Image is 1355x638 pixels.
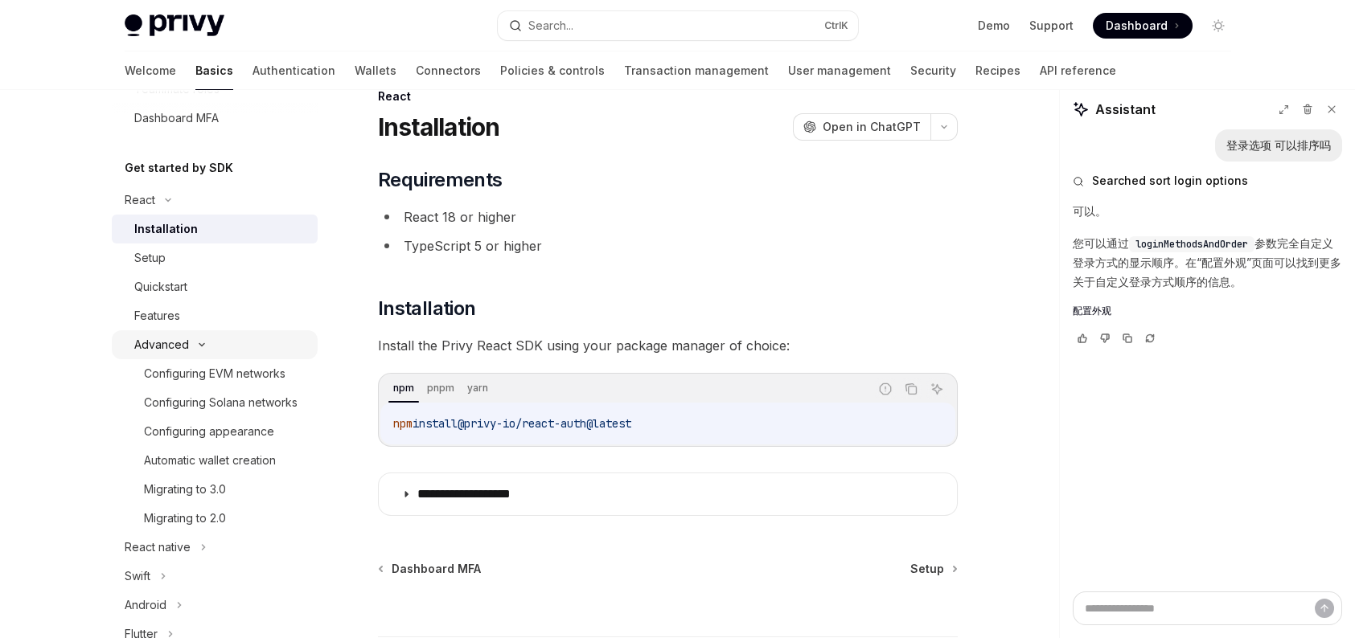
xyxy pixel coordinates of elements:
button: Toggle dark mode [1205,13,1231,39]
button: Search...CtrlK [498,11,858,40]
button: Ask AI [926,378,947,399]
h1: Installation [378,112,500,141]
div: Automatic wallet creation [144,451,276,470]
div: Migrating to 3.0 [144,480,226,499]
a: Security [910,51,956,90]
span: Dashboard [1106,18,1168,34]
div: Dashboard MFA [134,108,219,128]
a: Authentication [253,51,335,90]
div: Installation [134,219,198,239]
a: Migrating to 3.0 [112,475,318,504]
span: Install the Privy React SDK using your package manager of choice: [378,334,958,357]
div: 登录选项 可以排序吗 [1226,137,1331,153]
div: Android [125,595,166,615]
div: Quickstart [134,277,187,297]
p: 您可以通过 参数完全自定义登录方式的显示顺序。在“配置外观”页面可以找到更多关于自定义登录方式顺序的信息。 [1073,234,1342,292]
div: Features [134,306,180,325]
span: Open in ChatGPT [823,119,921,135]
span: @privy-io/react-auth@latest [458,416,631,431]
p: 可以。 [1073,202,1342,221]
a: Automatic wallet creation [112,446,318,475]
a: Setup [910,561,956,577]
h5: Get started by SDK [125,158,233,178]
a: Configuring appearance [112,417,318,446]
span: loginMethodsAndOrder [1135,238,1248,251]
a: Support [1029,18,1074,34]
div: pnpm [422,378,459,398]
a: Welcome [125,51,176,90]
button: Copy the contents from the code block [901,378,922,399]
div: npm [388,378,419,398]
a: Demo [978,18,1010,34]
a: Dashboard MFA [112,104,318,133]
div: React native [125,538,191,557]
a: Recipes [975,51,1020,90]
span: Setup [910,561,944,577]
a: Connectors [416,51,481,90]
li: TypeScript 5 or higher [378,235,958,257]
li: React 18 or higher [378,206,958,228]
div: Search... [528,16,573,35]
span: install [413,416,458,431]
div: Configuring Solana networks [144,393,298,412]
a: Installation [112,215,318,243]
span: Searched sort login options [1092,173,1248,189]
button: Report incorrect code [875,378,896,399]
a: Dashboard MFA [380,561,481,577]
button: Send message [1315,599,1334,618]
span: Ctrl K [824,19,848,32]
a: Configuring EVM networks [112,359,318,388]
img: light logo [125,14,224,37]
a: Wallets [355,51,396,90]
div: Configuring EVM networks [144,364,285,383]
span: Dashboard MFA [392,561,481,577]
span: Assistant [1095,100,1156,119]
span: 配置外观 [1073,305,1111,317]
div: React [378,88,958,104]
button: Open in ChatGPT [793,113,930,141]
a: Migrating to 2.0 [112,504,318,533]
a: Policies & controls [500,51,605,90]
a: Setup [112,243,318,272]
a: Configuring Solana networks [112,388,318,417]
div: Setup [134,248,166,268]
a: Dashboard [1093,13,1193,39]
a: Transaction management [624,51,769,90]
div: Swift [125,566,150,586]
a: User management [788,51,891,90]
span: Installation [378,296,476,321]
span: Requirements [378,167,503,193]
div: yarn [462,378,493,398]
div: Configuring appearance [144,422,274,441]
a: 配置外观 [1073,305,1342,317]
div: React [125,190,155,210]
span: npm [393,416,413,431]
a: Features [112,301,318,330]
a: Basics [195,51,233,90]
div: Migrating to 2.0 [144,509,226,528]
a: Quickstart [112,272,318,301]
div: Advanced [134,335,189,354]
a: API reference [1040,51,1116,90]
button: Searched sort login options [1073,173,1342,189]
